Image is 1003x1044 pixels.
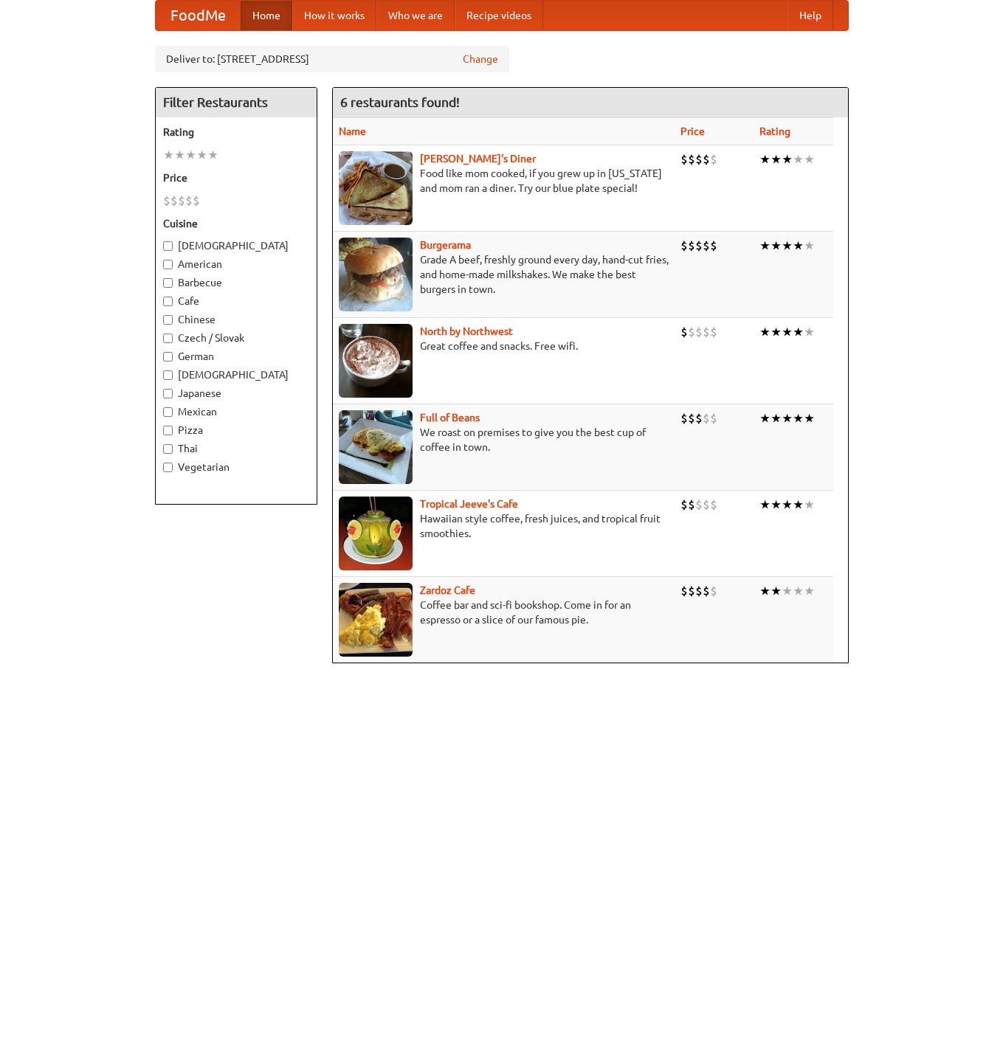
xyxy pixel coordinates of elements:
[163,312,309,327] label: Chinese
[703,410,710,426] li: $
[782,238,793,254] li: ★
[782,583,793,599] li: ★
[339,166,669,196] p: Food like mom cooked, if you grew up in [US_STATE] and mom ran a diner. Try our blue plate special!
[241,1,292,30] a: Home
[680,497,688,513] li: $
[163,349,309,364] label: German
[793,151,804,167] li: ★
[163,125,309,139] h5: Rating
[703,324,710,340] li: $
[163,333,173,343] input: Czech / Slovak
[339,252,669,297] p: Grade A beef, freshly ground every day, hand-cut fries, and home-made milkshakes. We make the bes...
[771,324,782,340] li: ★
[420,584,475,596] a: Zardoz Cafe
[156,1,241,30] a: FoodMe
[782,410,793,426] li: ★
[703,238,710,254] li: $
[163,275,309,290] label: Barbecue
[174,147,185,163] li: ★
[163,241,173,251] input: [DEMOGRAPHIC_DATA]
[420,239,471,251] a: Burgerama
[163,441,309,456] label: Thai
[771,583,782,599] li: ★
[804,410,815,426] li: ★
[339,497,413,570] img: jeeves.jpg
[782,497,793,513] li: ★
[163,444,173,454] input: Thai
[163,386,309,401] label: Japanese
[163,404,309,419] label: Mexican
[420,412,480,424] a: Full of Beans
[376,1,455,30] a: Who we are
[163,278,173,288] input: Barbecue
[339,511,669,541] p: Hawaiian style coffee, fresh juices, and tropical fruit smoothies.
[695,583,703,599] li: $
[339,598,669,627] p: Coffee bar and sci-fi bookshop. Come in for an espresso or a slice of our famous pie.
[710,238,717,254] li: $
[710,583,717,599] li: $
[804,324,815,340] li: ★
[163,193,170,209] li: $
[688,497,695,513] li: $
[455,1,543,30] a: Recipe videos
[292,1,376,30] a: How it works
[680,583,688,599] li: $
[688,583,695,599] li: $
[703,497,710,513] li: $
[178,193,185,209] li: $
[163,407,173,417] input: Mexican
[680,324,688,340] li: $
[695,151,703,167] li: $
[163,294,309,308] label: Cafe
[339,238,413,311] img: burgerama.jpg
[695,497,703,513] li: $
[703,151,710,167] li: $
[163,352,173,362] input: German
[163,426,173,435] input: Pizza
[771,238,782,254] li: ★
[420,325,513,337] a: North by Northwest
[163,367,309,382] label: [DEMOGRAPHIC_DATA]
[193,193,200,209] li: $
[793,583,804,599] li: ★
[688,410,695,426] li: $
[156,88,317,117] h4: Filter Restaurants
[463,52,498,66] a: Change
[695,410,703,426] li: $
[339,410,413,484] img: beans.jpg
[163,147,174,163] li: ★
[680,151,688,167] li: $
[207,147,218,163] li: ★
[163,315,173,325] input: Chinese
[163,260,173,269] input: American
[793,410,804,426] li: ★
[688,324,695,340] li: $
[804,497,815,513] li: ★
[339,583,413,657] img: zardoz.jpg
[804,583,815,599] li: ★
[420,153,536,165] b: [PERSON_NAME]'s Diner
[163,389,173,398] input: Japanese
[185,147,196,163] li: ★
[710,497,717,513] li: $
[771,151,782,167] li: ★
[163,216,309,231] h5: Cuisine
[185,193,193,209] li: $
[339,324,413,398] img: north.jpg
[759,151,771,167] li: ★
[339,151,413,225] img: sallys.jpg
[759,125,790,137] a: Rating
[771,410,782,426] li: ★
[680,238,688,254] li: $
[163,238,309,253] label: [DEMOGRAPHIC_DATA]
[163,370,173,380] input: [DEMOGRAPHIC_DATA]
[170,193,178,209] li: $
[695,238,703,254] li: $
[688,238,695,254] li: $
[759,410,771,426] li: ★
[420,498,518,510] a: Tropical Jeeve's Cafe
[155,46,509,72] div: Deliver to: [STREET_ADDRESS]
